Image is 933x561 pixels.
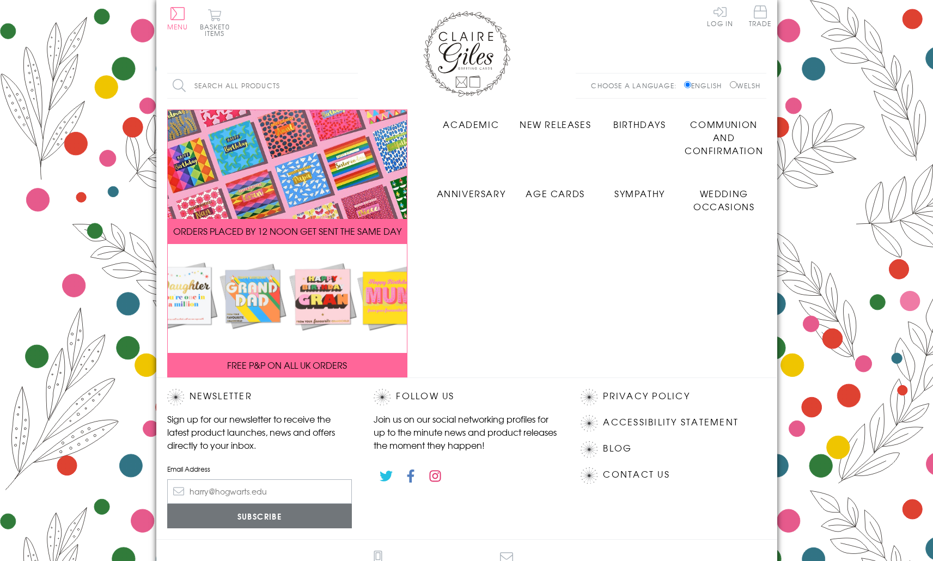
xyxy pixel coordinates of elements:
p: Choose a language: [591,81,682,90]
a: Wedding Occasions [682,179,766,213]
label: Welsh [730,81,761,90]
span: Age Cards [526,187,584,200]
input: Welsh [730,81,737,88]
a: Academic [429,109,514,131]
a: Trade [749,5,772,29]
a: Sympathy [597,179,682,200]
span: New Releases [520,118,591,131]
input: harry@hogwarts.edu [167,479,352,504]
span: Communion and Confirmation [685,118,763,157]
p: Join us on our social networking profiles for up to the minute news and product releases the mome... [374,412,559,452]
span: Sympathy [614,187,665,200]
a: Privacy Policy [603,389,690,404]
a: Anniversary [429,179,514,200]
span: Trade [749,5,772,27]
label: Email Address [167,464,352,474]
button: Basket0 items [200,9,230,36]
span: Wedding Occasions [693,187,754,213]
a: Log In [707,5,733,27]
span: FREE P&P ON ALL UK ORDERS [227,358,347,371]
span: Anniversary [437,187,506,200]
input: Subscribe [167,504,352,528]
a: Age Cards [513,179,597,200]
input: Search [347,74,358,98]
span: ORDERS PLACED BY 12 NOON GET SENT THE SAME DAY [173,224,401,237]
a: Contact Us [603,467,669,482]
a: New Releases [513,109,597,131]
h2: Newsletter [167,389,352,405]
p: Sign up for our newsletter to receive the latest product launches, news and offers directly to yo... [167,412,352,452]
a: Blog [603,441,632,456]
span: Menu [167,22,188,32]
a: Accessibility Statement [603,415,739,430]
button: Menu [167,7,188,30]
a: Birthdays [597,109,682,131]
span: Birthdays [613,118,666,131]
span: Academic [443,118,499,131]
label: English [684,81,727,90]
img: Claire Giles Greetings Cards [423,11,510,97]
a: Communion and Confirmation [682,109,766,157]
input: Search all products [167,74,358,98]
h2: Follow Us [374,389,559,405]
span: 0 items [205,22,230,38]
input: English [684,81,691,88]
